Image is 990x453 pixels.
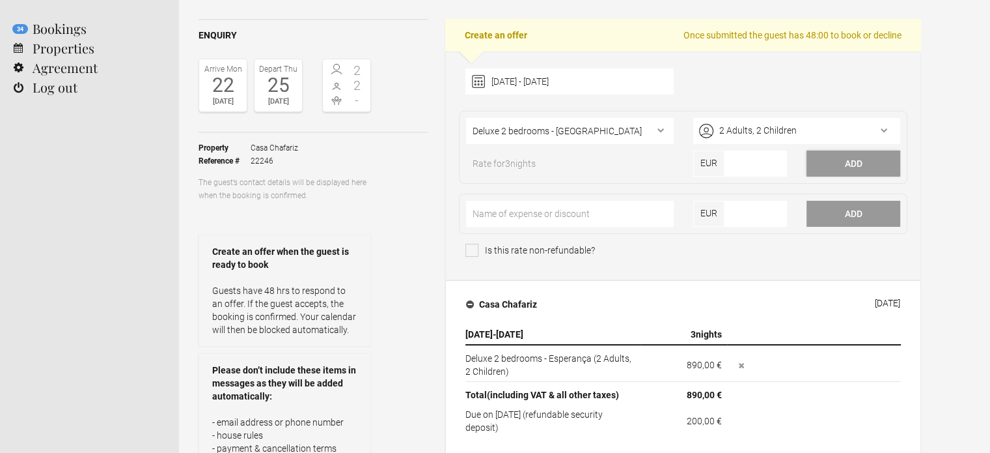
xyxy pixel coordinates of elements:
h4: Casa Chafariz [466,298,537,311]
span: Is this rate non-refundable? [465,244,595,257]
span: 3 [691,329,696,340]
div: [DATE] [202,95,243,108]
span: [DATE] [496,329,523,340]
span: 2 [347,79,368,92]
div: [DATE] [258,95,299,108]
h2: Enquiry [199,29,428,42]
p: The guest’s contact details will be displayed here when the booking is confirmed. [199,176,371,202]
span: - [347,94,368,107]
flynt-currency: 890,00 € [687,360,722,370]
flynt-currency: 200,00 € [687,416,722,426]
button: Add [806,201,900,227]
span: (including VAT & all other taxes) [487,390,619,400]
th: - [465,325,640,345]
div: [DATE] [875,298,900,308]
input: Name of expense or discount [466,201,673,227]
td: Deluxe 2 bedrooms - Esperança (2 Adults, 2 Children) [465,345,640,382]
span: Rate for nights [466,157,542,177]
span: EUR [693,201,724,227]
th: nights [640,325,727,345]
strong: Create an offer when the guest is ready to book [212,245,357,271]
button: Add [806,151,900,177]
flynt-currency: 890,00 € [687,390,722,400]
div: Arrive Mon [202,63,243,76]
th: Total [465,382,640,405]
span: 2 [347,64,368,77]
span: 3 [505,158,510,169]
span: [DATE] [465,329,493,340]
p: Guests have 48 hrs to respond to an offer. If the guest accepts, the booking is confirmed. Your c... [212,284,357,336]
span: Casa Chafariz [251,141,298,154]
span: EUR [693,151,724,177]
strong: Please don’t include these items in messages as they will be added automatically: [212,364,357,403]
div: Depart Thu [258,63,299,76]
strong: Property [199,141,251,154]
flynt-notification-badge: 34 [12,24,28,34]
button: Casa Chafariz [DATE] [456,291,911,318]
div: 22 [202,76,243,95]
span: Once submitted the guest has 48:00 to book or decline [683,29,901,42]
div: 25 [258,76,299,95]
td: Due on [DATE] (refundable security deposit) [465,405,640,434]
span: 22246 [251,154,298,168]
strong: Reference # [199,154,251,168]
h2: Create an offer [445,19,921,51]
